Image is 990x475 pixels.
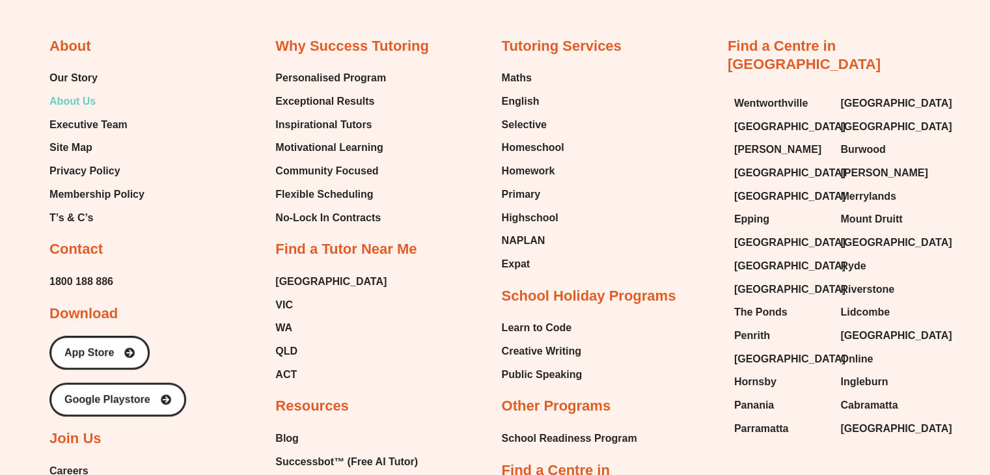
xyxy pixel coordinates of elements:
[728,38,881,73] a: Find a Centre in [GEOGRAPHIC_DATA]
[734,94,828,113] a: Wentworthville
[502,208,564,228] a: Highschool
[275,208,381,228] span: No-Lock In Contracts
[275,365,387,385] a: ACT
[734,280,828,299] a: [GEOGRAPHIC_DATA]
[502,231,545,251] span: NAPLAN
[502,68,564,88] a: Maths
[275,452,431,472] a: Successbot™ (Free AI Tutor)
[734,372,777,392] span: Hornsby
[275,161,378,181] span: Community Focused
[64,347,114,358] span: App Store
[840,326,952,346] span: [GEOGRAPHIC_DATA]
[502,208,558,228] span: Highschool
[734,140,828,159] a: [PERSON_NAME]
[502,37,622,56] h2: Tutoring Services
[840,94,952,113] span: [GEOGRAPHIC_DATA]
[275,295,387,315] a: VIC
[49,68,98,88] span: Our Story
[502,185,541,204] span: Primary
[275,138,383,157] span: Motivational Learning
[502,161,555,181] span: Homework
[773,329,990,475] div: Chat Widget
[734,94,808,113] span: Wentworthville
[49,138,92,157] span: Site Map
[49,37,91,56] h2: About
[502,115,564,135] a: Selective
[49,115,144,135] a: Executive Team
[734,419,789,439] span: Parramatta
[49,185,144,204] a: Membership Policy
[502,397,611,416] h2: Other Programs
[502,287,676,306] h2: School Holiday Programs
[275,429,431,448] a: Blog
[275,295,293,315] span: VIC
[840,163,928,183] span: [PERSON_NAME]
[840,256,934,276] a: Ryde
[502,365,583,385] span: Public Speaking
[734,326,828,346] a: Penrith
[840,94,934,113] a: [GEOGRAPHIC_DATA]
[49,272,113,292] span: 1800 188 886
[49,208,93,228] span: T’s & C’s
[275,138,386,157] a: Motivational Learning
[49,305,118,323] h2: Download
[840,256,866,276] span: Ryde
[49,429,101,448] h2: Join Us
[275,68,386,88] a: Personalised Program
[734,326,770,346] span: Penrith
[502,318,583,338] a: Learn to Code
[734,163,846,183] span: [GEOGRAPHIC_DATA]
[840,303,890,322] span: Lidcombe
[502,138,564,157] span: Homeschool
[49,240,103,259] h2: Contact
[49,208,144,228] a: T’s & C’s
[840,280,894,299] span: Riverstone
[734,187,828,206] a: [GEOGRAPHIC_DATA]
[734,210,828,229] a: Epping
[840,187,896,206] span: Merrylands
[49,92,96,111] span: About Us
[840,280,934,299] a: Riverstone
[840,140,885,159] span: Burwood
[734,233,828,252] a: [GEOGRAPHIC_DATA]
[275,185,386,204] a: Flexible Scheduling
[734,256,828,276] a: [GEOGRAPHIC_DATA]
[840,233,934,252] a: [GEOGRAPHIC_DATA]
[49,336,150,370] a: App Store
[734,349,846,369] span: [GEOGRAPHIC_DATA]
[49,115,128,135] span: Executive Team
[275,397,349,416] h2: Resources
[275,185,373,204] span: Flexible Scheduling
[502,429,637,448] a: School Readiness Program
[502,115,547,135] span: Selective
[275,318,292,338] span: WA
[49,138,144,157] a: Site Map
[49,68,144,88] a: Our Story
[275,365,297,385] span: ACT
[502,231,564,251] a: NAPLAN
[734,280,846,299] span: [GEOGRAPHIC_DATA]
[840,210,934,229] a: Mount Druitt
[275,92,386,111] a: Exceptional Results
[734,117,828,137] a: [GEOGRAPHIC_DATA]
[840,303,934,322] a: Lidcombe
[275,318,387,338] a: WA
[840,326,934,346] a: [GEOGRAPHIC_DATA]
[734,419,828,439] a: Parramatta
[275,208,386,228] a: No-Lock In Contracts
[275,429,299,448] span: Blog
[734,396,828,415] a: Panania
[734,349,828,369] a: [GEOGRAPHIC_DATA]
[502,342,583,361] a: Creative Writing
[734,372,828,392] a: Hornsby
[734,303,788,322] span: The Ponds
[734,256,846,276] span: [GEOGRAPHIC_DATA]
[734,233,846,252] span: [GEOGRAPHIC_DATA]
[734,210,769,229] span: Epping
[734,396,774,415] span: Panania
[275,272,387,292] a: [GEOGRAPHIC_DATA]
[502,92,540,111] span: English
[49,383,186,416] a: Google Playstore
